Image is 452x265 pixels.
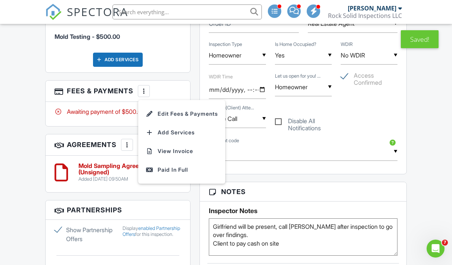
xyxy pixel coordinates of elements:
[55,107,181,116] div: Awaiting payment of $500.00.
[67,4,128,19] span: SPECTORA
[209,74,233,79] label: WDIR Time
[275,73,321,79] label: Let us open for you! Property Access By:
[442,240,448,246] span: 7
[112,4,262,19] input: Search everything...
[46,200,190,220] h3: Partnerships
[209,81,266,99] input: Select Date and Time
[427,240,445,258] iframe: Intercom live chat
[401,30,439,48] div: Saved!
[209,218,397,256] textarea: Girlfriend will be present, call [PERSON_NAME] after inspection to go over findings.
[341,41,353,48] label: WDIR
[55,225,114,243] label: Show Partnership Offers
[55,33,120,40] span: Mold Testing - $500.00
[209,105,254,111] label: Will You(Client) Attend The Inspection?
[209,207,397,215] h5: Inspector Notes
[209,41,242,48] label: Inspection Type
[123,225,182,237] div: Display for this inspection.
[45,10,128,26] a: SPECTORA
[78,163,170,183] a: Mold Sampling Agreement (Unsigned) Added [DATE] 09:50AM
[46,134,190,156] h3: Agreements
[45,4,62,20] img: The Best Home Inspection Software - Spectora
[78,176,170,182] div: Added [DATE] 09:50AM
[275,118,332,127] label: Disable All Notifications
[200,182,406,202] h3: Notes
[55,19,181,47] li: Service: Mold Testing
[78,163,170,176] h6: Mold Sampling Agreement (Unsigned)
[341,72,397,81] label: Access Confirmed
[93,53,143,67] div: Add Services
[328,12,402,19] div: Rock Solid Inspections LLC
[348,4,396,12] div: [PERSON_NAME]
[46,81,190,102] h3: Fees & Payments
[275,41,316,48] label: Is Home Occupied?
[123,225,180,237] a: enabled Partnership Offers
